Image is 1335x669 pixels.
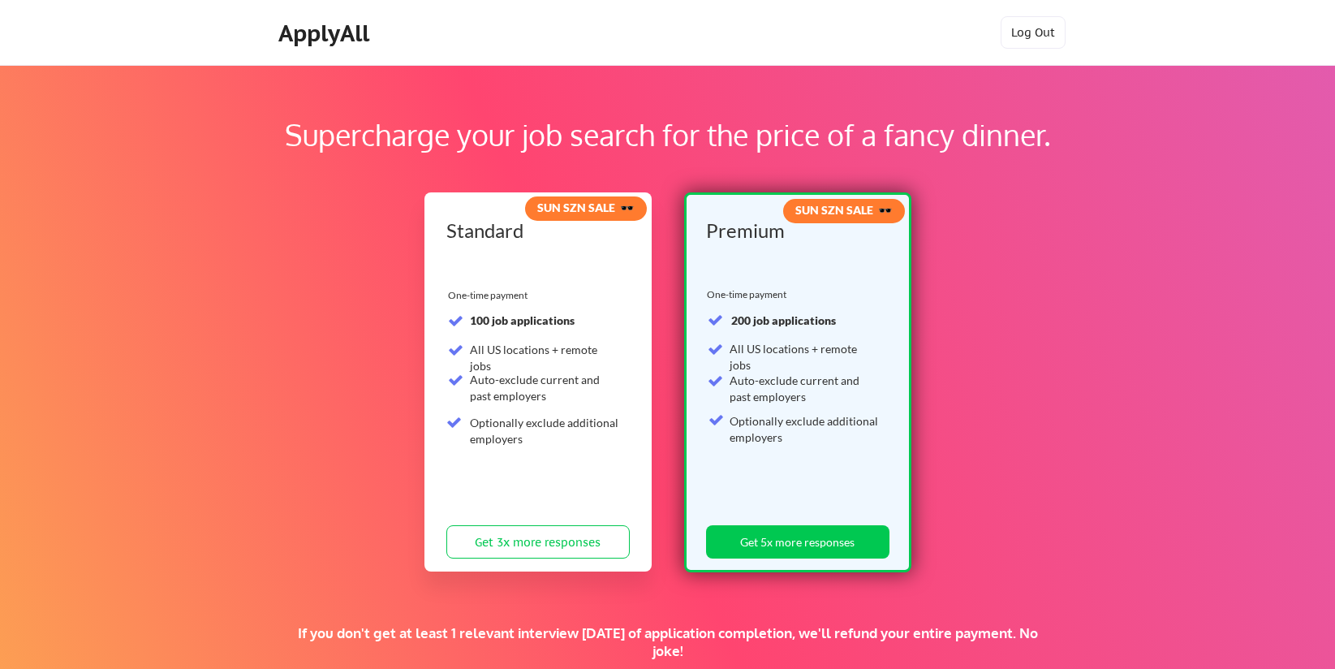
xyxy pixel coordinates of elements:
div: Supercharge your job search for the price of a fancy dinner. [104,113,1231,157]
div: Optionally exclude additional employers [470,415,620,447]
div: Optionally exclude additional employers [730,413,880,445]
strong: 200 job applications [731,313,836,327]
strong: 100 job applications [470,313,575,327]
div: Standard [446,221,624,240]
div: ApplyAll [278,19,374,47]
button: Get 5x more responses [706,525,889,559]
strong: SUN SZN SALE 🕶️ [795,203,892,217]
div: Premium [706,221,884,240]
div: Auto-exclude current and past employers [730,373,880,404]
button: Get 3x more responses [446,525,630,559]
button: Log Out [1001,16,1066,49]
div: One-time payment [707,288,791,301]
div: If you don't get at least 1 relevant interview [DATE] of application completion, we'll refund you... [282,624,1053,660]
div: All US locations + remote jobs [730,341,880,373]
strong: SUN SZN SALE 🕶️ [537,201,634,214]
div: All US locations + remote jobs [470,342,620,373]
div: One-time payment [448,289,532,302]
div: Auto-exclude current and past employers [470,372,620,404]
